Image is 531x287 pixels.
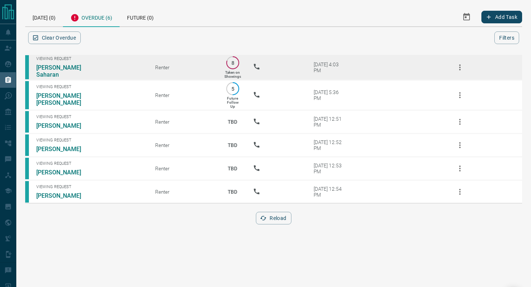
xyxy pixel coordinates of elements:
div: [DATE] 12:52 PM [314,139,345,151]
a: [PERSON_NAME] [36,122,92,129]
p: Future Follow Up [227,96,238,109]
button: Add Task [481,11,522,23]
div: Overdue (6) [63,7,120,27]
span: Viewing Request [36,84,144,89]
div: condos.ca [25,181,29,203]
span: Viewing Request [36,184,144,189]
span: Viewing Request [36,56,144,61]
button: Reload [256,212,291,224]
div: Future (0) [120,7,161,26]
div: [DATE] 12:53 PM [314,163,345,174]
a: [PERSON_NAME] [36,192,92,199]
div: [DATE] 12:51 PM [314,116,345,128]
div: Renter [155,119,212,125]
div: condos.ca [25,134,29,156]
p: TBD [223,135,242,155]
a: [PERSON_NAME] [36,169,92,176]
button: Clear Overdue [28,31,81,44]
p: 5 [230,86,236,91]
p: 8 [230,60,236,66]
a: [PERSON_NAME] Saharan [36,64,92,78]
p: Taken on Showings [224,70,241,79]
div: condos.ca [25,55,29,79]
div: Renter [155,64,212,70]
div: Renter [155,166,212,171]
div: [DATE] 5:36 PM [314,89,345,101]
a: [PERSON_NAME] [36,146,92,153]
div: [DATE] (0) [25,7,63,26]
a: [PERSON_NAME] [PERSON_NAME] [36,92,92,106]
p: TBD [223,158,242,178]
div: condos.ca [25,158,29,179]
div: condos.ca [25,111,29,133]
button: Filters [494,31,519,44]
span: Viewing Request [36,161,144,166]
button: Select Date Range [458,8,475,26]
span: Viewing Request [36,114,144,119]
div: Renter [155,92,212,98]
div: Renter [155,189,212,195]
span: Viewing Request [36,138,144,143]
div: [DATE] 12:54 PM [314,186,345,198]
div: Renter [155,142,212,148]
div: condos.ca [25,81,29,109]
p: TBD [223,182,242,202]
p: TBD [223,112,242,132]
div: [DATE] 4:03 PM [314,61,345,73]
